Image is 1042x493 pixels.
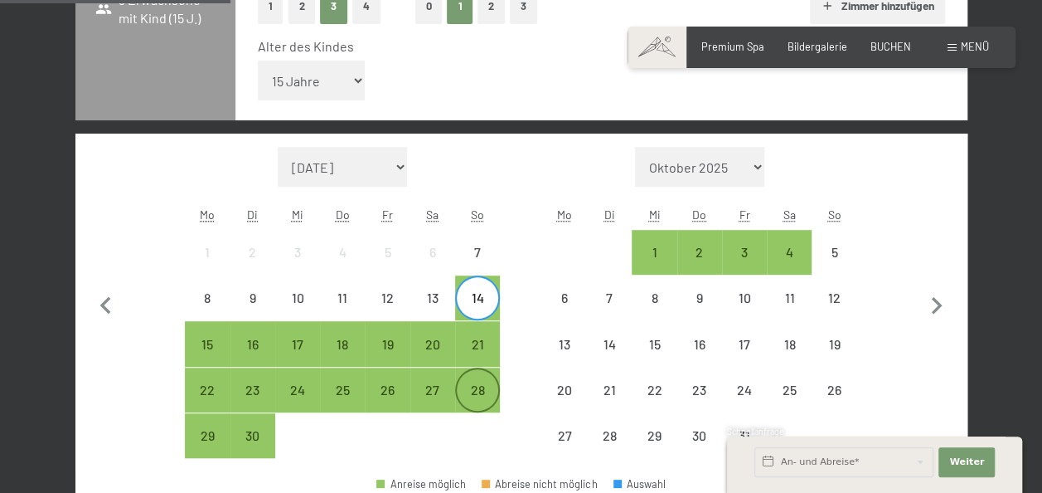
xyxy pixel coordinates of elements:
div: Thu Sep 11 2025 [320,276,365,320]
span: Schnellanfrage [727,427,784,437]
div: Sun Sep 28 2025 [455,368,500,412]
div: 4 [322,246,363,287]
div: Thu Sep 25 2025 [320,368,365,412]
abbr: Donnerstag [336,207,350,222]
div: Abreise nicht möglich [320,276,365,320]
div: Abreise nicht möglich [185,276,230,320]
div: Sat Sep 06 2025 [410,230,455,275]
abbr: Montag [557,207,572,222]
div: 25 [768,383,810,425]
div: 23 [679,383,720,425]
div: Abreise nicht möglich [722,276,767,320]
div: Wed Oct 08 2025 [632,276,676,320]
div: Abreise nicht möglich [230,276,275,320]
div: Abreise nicht möglich [632,413,676,458]
div: Abreise möglich [677,230,722,275]
button: Nächster Monat [919,147,954,459]
div: 28 [589,429,630,471]
div: Abreise nicht möglich [542,276,587,320]
div: Tue Sep 30 2025 [230,413,275,458]
div: Sun Oct 19 2025 [812,321,856,366]
div: Sat Sep 27 2025 [410,368,455,412]
abbr: Montag [200,207,215,222]
div: Fri Oct 10 2025 [722,276,767,320]
div: 8 [633,291,675,333]
div: Abreise möglich [455,368,500,412]
div: Fri Sep 19 2025 [365,321,410,366]
div: 3 [277,246,318,287]
span: Menü [961,40,989,53]
div: Abreise nicht möglich [677,413,722,458]
div: Mon Sep 01 2025 [185,230,230,275]
div: 28 [457,383,498,425]
div: 19 [813,338,855,379]
div: Auswahl [613,479,666,490]
div: Abreise nicht möglich [185,230,230,275]
div: Abreise möglich [320,368,365,412]
div: Wed Sep 24 2025 [275,368,320,412]
div: 10 [724,291,765,333]
div: 2 [679,246,720,287]
div: Abreise nicht möglich [812,321,856,366]
div: 8 [187,291,228,333]
div: Abreise möglich [320,321,365,366]
button: Vorheriger Monat [89,147,124,459]
div: Mon Oct 27 2025 [542,413,587,458]
div: Sun Oct 12 2025 [812,276,856,320]
div: 5 [366,246,408,287]
div: Tue Sep 02 2025 [230,230,275,275]
div: 11 [768,291,810,333]
div: Abreise nicht möglich [587,321,632,366]
a: Premium Spa [701,40,764,53]
div: Mon Sep 15 2025 [185,321,230,366]
div: 30 [232,429,274,471]
div: Mon Oct 13 2025 [542,321,587,366]
div: Abreise nicht möglich [812,368,856,412]
div: Fri Sep 12 2025 [365,276,410,320]
div: Abreise nicht möglich [632,321,676,366]
div: Abreise nicht möglich [632,276,676,320]
a: Bildergalerie [788,40,847,53]
div: Abreise nicht möglich [767,276,812,320]
div: 24 [724,383,765,425]
div: Tue Sep 23 2025 [230,368,275,412]
div: Abreise nicht möglich [320,230,365,275]
div: Mon Sep 22 2025 [185,368,230,412]
div: Abreise nicht möglich [482,479,598,490]
div: 21 [457,338,498,379]
abbr: Mittwoch [648,207,660,222]
div: Tue Sep 16 2025 [230,321,275,366]
div: 15 [187,338,228,379]
div: Sat Oct 11 2025 [767,276,812,320]
div: Wed Oct 01 2025 [632,230,676,275]
div: 26 [813,383,855,425]
abbr: Samstag [783,207,796,222]
div: Fri Oct 17 2025 [722,321,767,366]
div: Sat Oct 25 2025 [767,368,812,412]
div: Sat Sep 13 2025 [410,276,455,320]
div: Abreise nicht möglich [767,321,812,366]
div: Fri Oct 03 2025 [722,230,767,275]
abbr: Donnerstag [692,207,706,222]
div: 22 [633,383,675,425]
div: 25 [322,383,363,425]
div: Mon Sep 08 2025 [185,276,230,320]
div: 20 [412,338,453,379]
div: Abreise nicht möglich [587,413,632,458]
div: Thu Oct 09 2025 [677,276,722,320]
abbr: Freitag [382,207,393,222]
div: Fri Oct 31 2025 [722,413,767,458]
div: Thu Oct 16 2025 [677,321,722,366]
div: Thu Oct 30 2025 [677,413,722,458]
div: Abreise möglich [722,230,767,275]
div: Abreise nicht möglich [722,368,767,412]
div: Fri Sep 26 2025 [365,368,410,412]
div: 7 [457,246,498,287]
abbr: Freitag [739,207,750,222]
div: Tue Sep 09 2025 [230,276,275,320]
span: Weiter [949,456,984,469]
div: Abreise möglich [275,321,320,366]
div: Fri Oct 24 2025 [722,368,767,412]
abbr: Sonntag [828,207,841,222]
div: Abreise möglich [185,321,230,366]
